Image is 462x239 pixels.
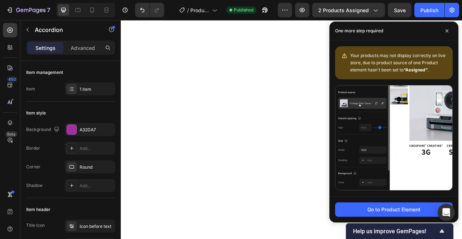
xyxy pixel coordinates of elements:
div: Item [26,86,35,92]
button: Go to Product Element [335,202,453,217]
div: 1 item [80,86,113,93]
div: Open Intercom Messenger [438,204,455,221]
span: Your products may not display correctly on live store, due to product source of one Product eleme... [350,53,446,72]
p: Settings [35,44,56,52]
p: Advanced [71,44,95,52]
div: 450 [7,76,17,82]
span: 2 products assigned [318,6,369,14]
div: Beta [5,131,17,137]
div: Publish [420,6,438,14]
b: “Assigned” [404,67,428,72]
div: Background [26,125,61,135]
div: A32DA7 [80,127,113,133]
div: Add... [80,183,113,189]
div: Title icon [26,222,45,229]
div: Corner [26,164,41,170]
span: Product_Sweat-Belt [190,6,209,14]
span: / [187,6,189,14]
p: One more step required [335,27,383,34]
button: Publish [414,3,444,17]
div: Border [26,145,40,151]
div: Item style [26,110,46,116]
span: Published [234,7,253,13]
span: Save [394,7,406,13]
div: Go to Product Element [367,206,420,213]
p: Accordion [35,25,96,34]
button: 2 products assigned [312,3,385,17]
button: 7 [3,3,53,17]
div: Shadow [26,182,43,189]
iframe: Design area [121,20,462,239]
div: Icon before text [80,223,113,230]
div: Item header [26,206,51,213]
button: Show survey - Help us improve GemPages! [353,227,446,235]
div: Round [80,164,113,170]
div: Item management [26,69,63,76]
button: Save [388,3,411,17]
p: 7 [47,6,50,14]
div: Add... [80,145,113,152]
span: Help us improve GemPages! [353,228,438,235]
div: Undo/Redo [135,3,164,17]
